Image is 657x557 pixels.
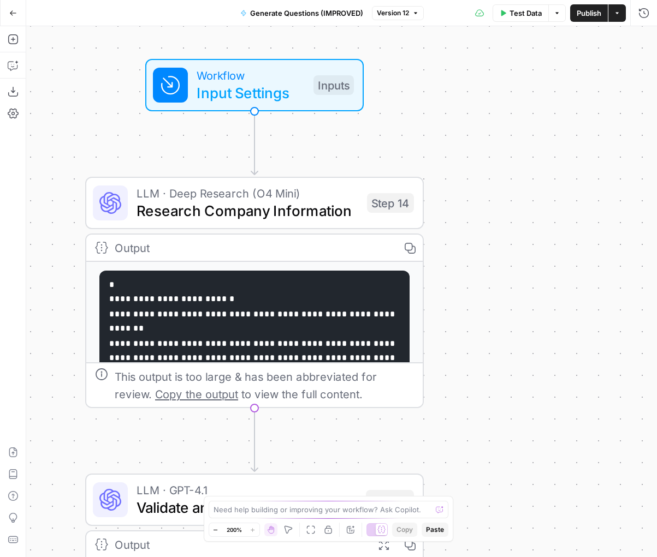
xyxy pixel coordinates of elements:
span: Validate and Format Company JSON [137,496,357,518]
span: Version 12 [377,8,409,18]
g: Edge from start to step_14 [251,111,258,175]
span: Generate Questions (IMPROVED) [250,8,363,19]
button: Generate Questions (IMPROVED) [234,4,370,22]
span: Publish [577,8,601,19]
button: Copy [392,523,417,537]
span: Input Settings [197,82,305,104]
span: Copy the output [155,387,238,400]
button: Publish [570,4,608,22]
div: Output [115,239,390,256]
div: WorkflowInput SettingsInputs [85,59,424,111]
g: Edge from step_14 to step_32 [251,408,258,471]
span: Research Company Information [137,200,358,221]
div: Step 32 [366,490,414,510]
span: Paste [426,525,444,535]
span: LLM · GPT-4.1 [137,481,357,499]
div: Step 14 [367,193,414,213]
span: Test Data [510,8,542,19]
button: Test Data [493,4,548,22]
div: Inputs [313,75,354,95]
div: This output is too large & has been abbreviated for review. to view the full content. [115,368,414,403]
span: Copy [396,525,413,535]
span: Workflow [197,67,305,84]
span: LLM · Deep Research (O4 Mini) [137,184,358,202]
div: Output [115,536,364,553]
button: Version 12 [372,6,424,20]
button: Paste [422,523,448,537]
span: 200% [227,525,242,534]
